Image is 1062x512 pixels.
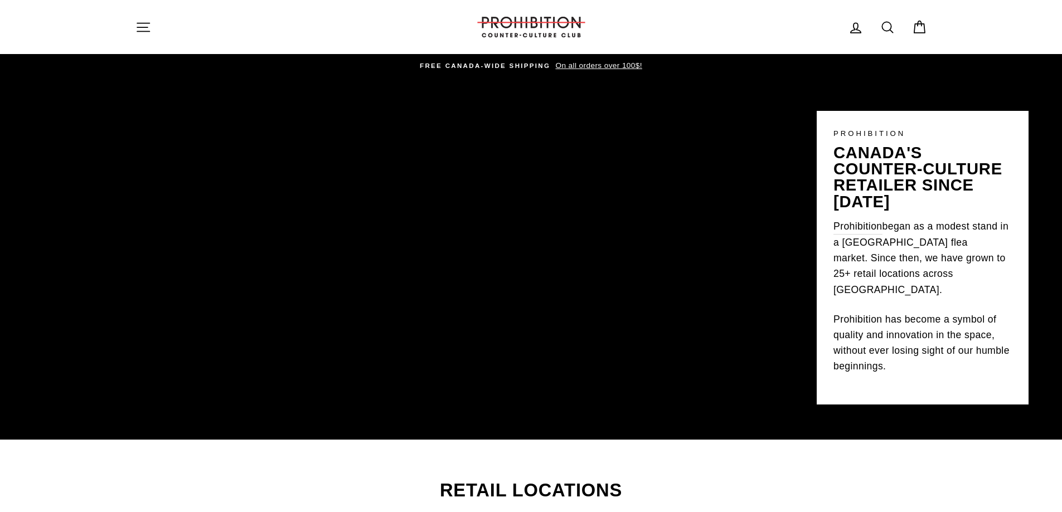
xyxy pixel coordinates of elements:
span: FREE CANADA-WIDE SHIPPING [420,62,550,69]
h2: Retail Locations [135,481,927,500]
p: began as a modest stand in a [GEOGRAPHIC_DATA] flea market. Since then, we have grown to 25+ reta... [833,218,1012,298]
img: PROHIBITION COUNTER-CULTURE CLUB [476,17,587,37]
a: FREE CANADA-WIDE SHIPPING On all orders over 100$! [138,60,924,72]
p: canada's counter-culture retailer since [DATE] [833,145,1012,210]
p: Prohibition has become a symbol of quality and innovation in the space, without ever losing sight... [833,311,1012,374]
a: Prohibition [833,218,882,235]
span: On all orders over 100$! [552,61,642,70]
p: PROHIBITION [833,128,1012,139]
